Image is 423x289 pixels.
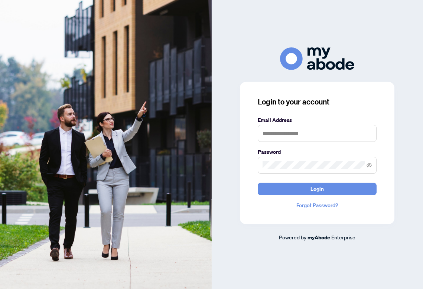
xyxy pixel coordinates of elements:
label: Email Address [258,116,377,124]
img: ma-logo [280,47,354,70]
span: Powered by [279,234,306,240]
span: eye-invisible [367,163,372,168]
a: Forgot Password? [258,201,377,209]
h3: Login to your account [258,97,377,107]
span: Enterprise [331,234,355,240]
button: Login [258,183,377,195]
a: myAbode [308,233,330,242]
span: Login [310,183,324,195]
label: Password [258,148,377,156]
